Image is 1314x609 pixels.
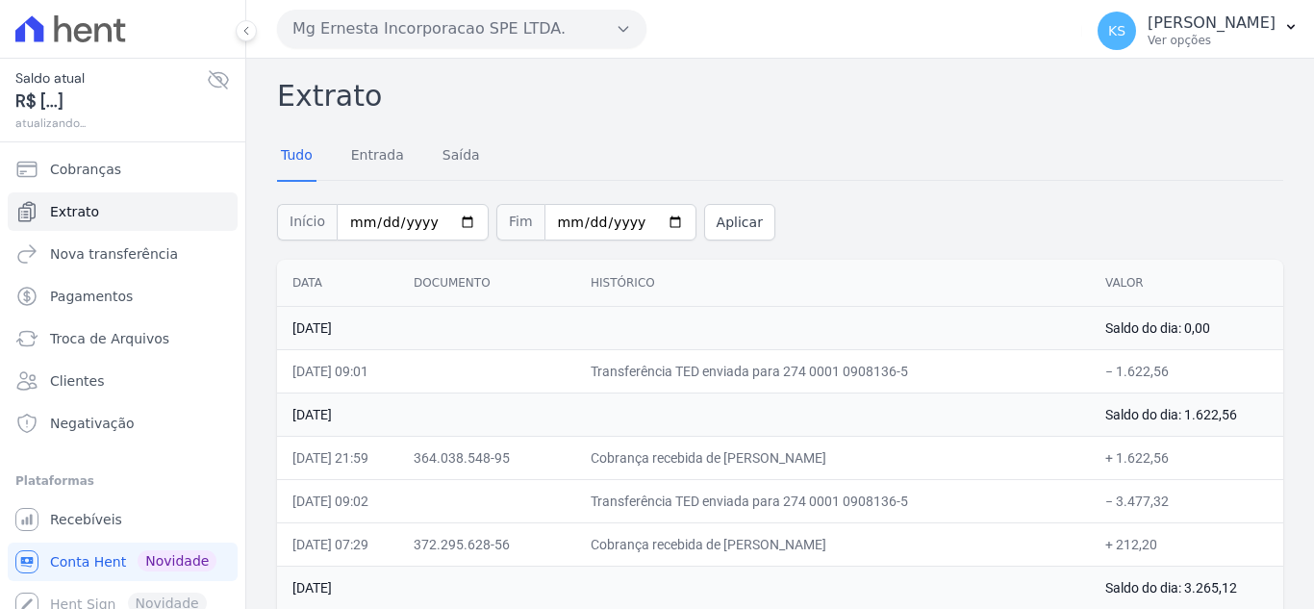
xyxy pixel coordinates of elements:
span: R$ [...] [15,89,207,114]
td: Transferência TED enviada para 274 0001 0908136-5 [575,349,1090,393]
span: Troca de Arquivos [50,329,169,348]
span: Recebíveis [50,510,122,529]
button: Aplicar [704,204,775,241]
span: Cobranças [50,160,121,179]
td: [DATE] 09:01 [277,349,398,393]
td: Cobrança recebida de [PERSON_NAME] [575,436,1090,479]
td: [DATE] 09:02 [277,479,398,522]
td: [DATE] 21:59 [277,436,398,479]
span: Clientes [50,371,104,391]
p: [PERSON_NAME] [1148,13,1276,33]
td: 372.295.628-56 [398,522,575,566]
span: Negativação [50,414,135,433]
span: KS [1108,24,1125,38]
span: atualizando... [15,114,207,132]
td: + 212,20 [1090,522,1283,566]
p: Ver opções [1148,33,1276,48]
td: Transferência TED enviada para 274 0001 0908136-5 [575,479,1090,522]
td: − 3.477,32 [1090,479,1283,522]
span: Início [277,204,337,241]
button: Mg Ernesta Incorporacao SPE LTDA. [277,10,646,48]
span: Novidade [138,550,216,571]
a: Negativação [8,404,238,443]
td: 364.038.548-95 [398,436,575,479]
a: Troca de Arquivos [8,319,238,358]
td: [DATE] 07:29 [277,522,398,566]
td: Saldo do dia: 3.265,12 [1090,566,1283,609]
td: [DATE] [277,306,1090,349]
span: Extrato [50,202,99,221]
span: Pagamentos [50,287,133,306]
td: + 1.622,56 [1090,436,1283,479]
td: − 1.622,56 [1090,349,1283,393]
td: Saldo do dia: 1.622,56 [1090,393,1283,436]
td: [DATE] [277,393,1090,436]
td: [DATE] [277,566,1090,609]
div: Plataformas [15,469,230,493]
td: Cobrança recebida de [PERSON_NAME] [575,522,1090,566]
td: Saldo do dia: 0,00 [1090,306,1283,349]
a: Tudo [277,132,316,182]
a: Extrato [8,192,238,231]
th: Documento [398,260,575,307]
span: Nova transferência [50,244,178,264]
a: Nova transferência [8,235,238,273]
a: Saída [439,132,484,182]
span: Saldo atual [15,68,207,89]
a: Recebíveis [8,500,238,539]
a: Clientes [8,362,238,400]
a: Cobranças [8,150,238,189]
span: Fim [496,204,544,241]
a: Entrada [347,132,408,182]
th: Valor [1090,260,1283,307]
button: KS [PERSON_NAME] Ver opções [1082,4,1314,58]
th: Data [277,260,398,307]
th: Histórico [575,260,1090,307]
span: Conta Hent [50,552,126,571]
a: Conta Hent Novidade [8,543,238,581]
h2: Extrato [277,74,1283,117]
a: Pagamentos [8,277,238,316]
